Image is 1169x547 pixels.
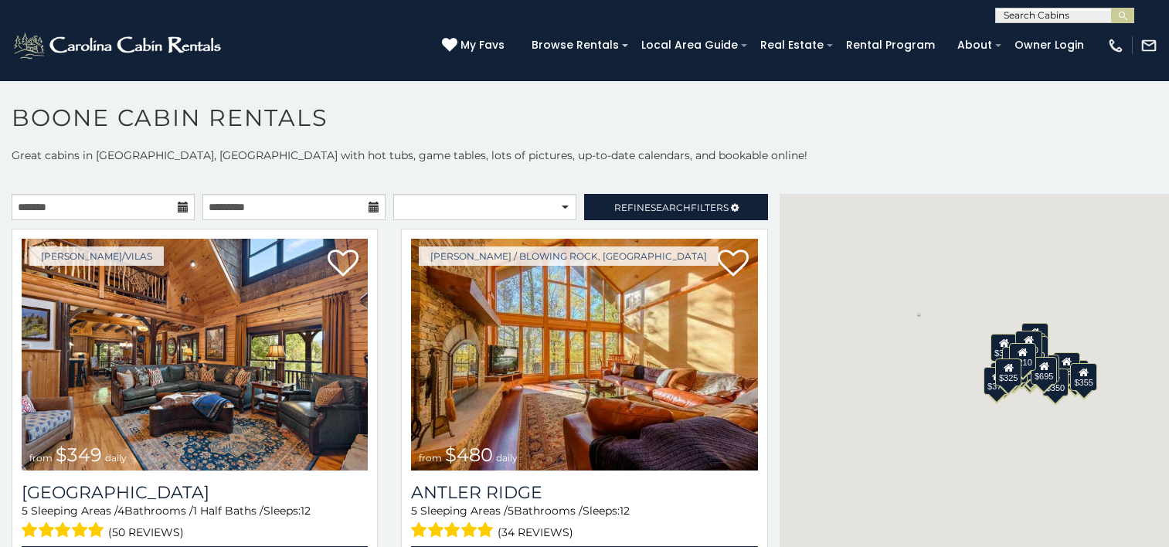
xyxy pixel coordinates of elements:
span: $480 [445,443,493,466]
div: $350 [1042,369,1069,396]
a: Add to favorites [718,248,749,280]
h3: Diamond Creek Lodge [22,482,368,503]
a: from $349 daily [22,239,368,471]
span: daily [496,452,518,464]
div: $695 [1031,357,1057,385]
div: $375 [984,366,1010,394]
a: About [950,33,1000,57]
div: $525 [1021,322,1048,350]
span: Search [651,202,691,213]
div: $380 [1032,354,1059,382]
img: mail-regular-white.png [1140,37,1157,54]
a: [PERSON_NAME] / Blowing Rock, [GEOGRAPHIC_DATA] [419,246,719,266]
a: [PERSON_NAME]/Vilas [29,246,164,266]
img: phone-regular-white.png [1107,37,1124,54]
img: 1714397585_thumbnail.jpeg [411,239,757,471]
a: Owner Login [1007,33,1092,57]
img: 1714398500_thumbnail.jpeg [22,239,368,471]
div: $355 [1070,363,1096,391]
span: 5 [508,504,514,518]
img: White-1-2.png [12,30,226,61]
span: 5 [411,504,417,518]
div: $210 [1009,343,1035,371]
span: 4 [117,504,124,518]
a: My Favs [442,37,508,54]
a: Antler Ridge [411,482,757,503]
span: (34 reviews) [498,522,573,542]
span: 12 [620,504,630,518]
div: $325 [995,358,1021,386]
span: from [419,452,442,464]
span: (50 reviews) [108,522,184,542]
a: Local Area Guide [634,33,746,57]
div: $315 [1016,357,1042,385]
a: from $480 daily [411,239,757,471]
span: 1 Half Baths / [193,504,263,518]
span: My Favs [460,37,505,53]
div: Sleeping Areas / Bathrooms / Sleeps: [411,503,757,542]
a: [GEOGRAPHIC_DATA] [22,482,368,503]
div: $305 [991,333,1017,361]
span: daily [105,452,127,464]
a: Browse Rentals [524,33,627,57]
a: Real Estate [753,33,831,57]
span: $349 [56,443,102,466]
div: Sleeping Areas / Bathrooms / Sleeps: [22,503,368,542]
span: 12 [301,504,311,518]
a: Rental Program [838,33,943,57]
div: $930 [1053,352,1079,380]
a: Add to favorites [328,248,359,280]
a: RefineSearchFilters [584,194,767,220]
span: 5 [22,504,28,518]
span: Refine Filters [614,202,729,213]
div: $320 [1015,330,1042,358]
span: from [29,452,53,464]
